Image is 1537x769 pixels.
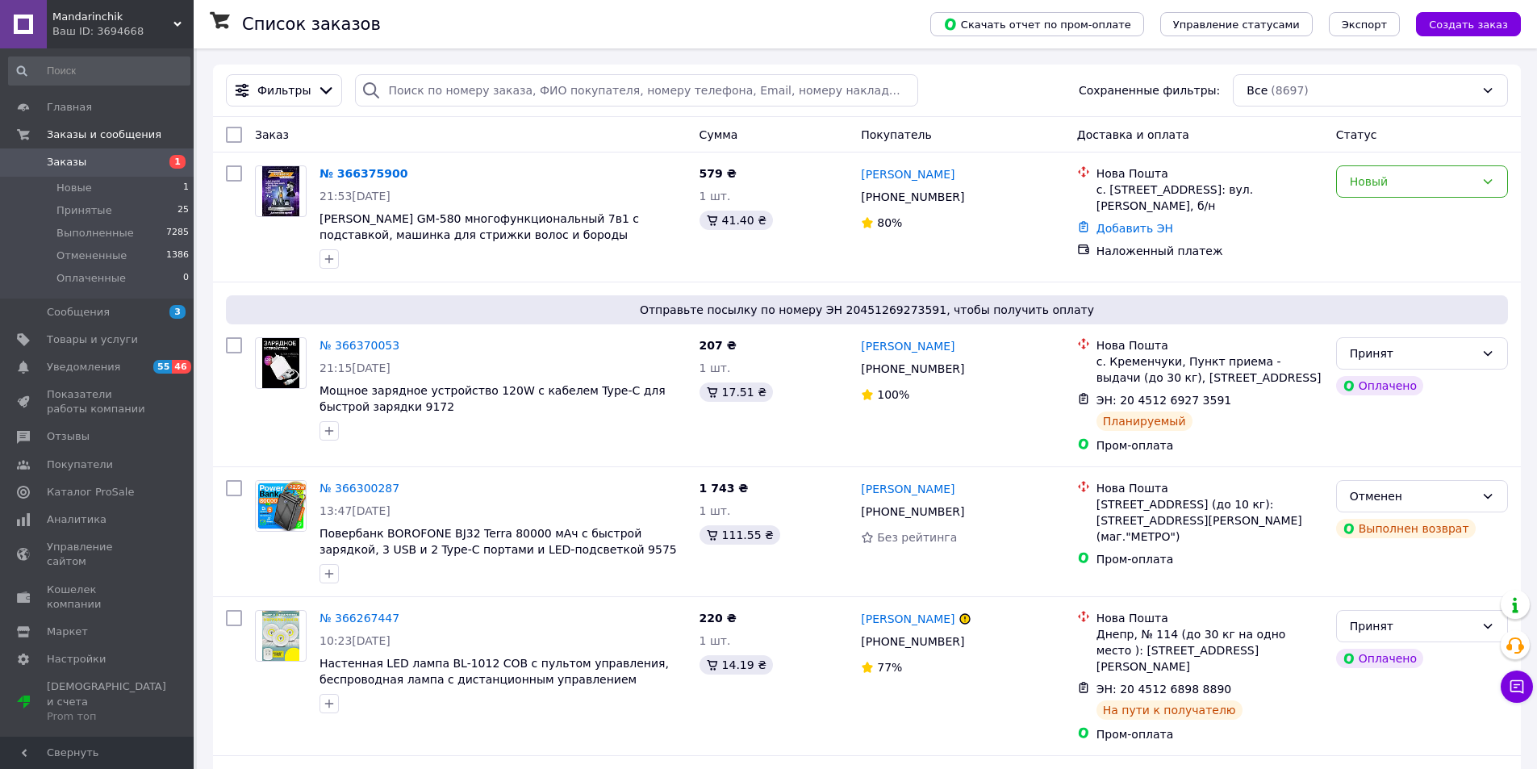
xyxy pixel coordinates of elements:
[320,634,391,647] span: 10:23[DATE]
[47,332,138,347] span: Товары и услуги
[861,166,954,182] a: [PERSON_NAME]
[1096,700,1243,720] div: На пути к получателю
[700,482,749,495] span: 1 743 ₴
[56,181,92,195] span: Новые
[320,212,639,241] a: [PERSON_NAME] GM-580 многофункциональный 7в1 с подставкой, машинка для стрижки волос и бороды
[1096,412,1192,431] div: Планируемый
[47,458,113,472] span: Покупатели
[943,17,1131,31] span: Скачать отчет по пром-оплате
[858,186,967,208] div: [PHONE_NUMBER]
[1173,19,1300,31] span: Управление статусами
[877,661,902,674] span: 77%
[47,429,90,444] span: Отзывы
[1329,12,1400,36] button: Экспорт
[320,504,391,517] span: 13:47[DATE]
[700,634,731,647] span: 1 шт.
[861,611,954,627] a: [PERSON_NAME]
[1096,551,1323,567] div: Пром-оплата
[1416,12,1521,36] button: Создать заказ
[257,82,311,98] span: Фильтры
[172,360,190,374] span: 46
[700,382,773,402] div: 17.51 ₴
[256,481,306,531] img: Фото товару
[1096,626,1323,675] div: Днепр, № 114 (до 30 кг на одно место ): [STREET_ADDRESS][PERSON_NAME]
[8,56,190,86] input: Поиск
[47,155,86,169] span: Заказы
[1096,243,1323,259] div: Наложенный платеж
[1096,394,1232,407] span: ЭН: 20 4512 6927 3591
[877,531,957,544] span: Без рейтинга
[1271,84,1309,97] span: (8697)
[1336,519,1476,538] div: Выполнен возврат
[255,165,307,217] a: Фото товару
[320,167,407,180] a: № 366375900
[858,500,967,523] div: [PHONE_NUMBER]
[47,360,120,374] span: Уведомления
[169,305,186,319] span: 3
[320,362,391,374] span: 21:15[DATE]
[1096,480,1323,496] div: Нова Пошта
[700,128,738,141] span: Сумма
[320,612,399,625] a: № 366267447
[858,630,967,653] div: [PHONE_NUMBER]
[47,625,88,639] span: Маркет
[1077,128,1189,141] span: Доставка и оплата
[255,128,289,141] span: Заказ
[861,128,932,141] span: Покупатель
[52,24,194,39] div: Ваш ID: 3694668
[1160,12,1313,36] button: Управление статусами
[1096,182,1323,214] div: с. [STREET_ADDRESS]: вул. [PERSON_NAME], б/н
[242,15,381,34] h1: Список заказов
[700,339,737,352] span: 207 ₴
[47,485,134,499] span: Каталог ProSale
[700,655,773,675] div: 14.19 ₴
[700,612,737,625] span: 220 ₴
[700,362,731,374] span: 1 шт.
[255,610,307,662] a: Фото товару
[320,384,666,413] a: Мощное зарядное устройство 120W с кабелем Type-C для быстрой зарядки 9172
[1096,496,1323,545] div: [STREET_ADDRESS] (до 10 кг): [STREET_ADDRESS][PERSON_NAME] (маг."МЕТРО")
[56,271,126,286] span: Оплаченные
[47,540,149,569] span: Управление сайтом
[1336,128,1377,141] span: Статус
[178,203,189,218] span: 25
[1096,683,1232,696] span: ЭН: 20 4512 6898 8890
[47,387,149,416] span: Показатели работы компании
[255,480,307,532] a: Фото товару
[47,652,106,667] span: Настройки
[47,100,92,115] span: Главная
[153,360,172,374] span: 55
[700,167,737,180] span: 579 ₴
[858,357,967,380] div: [PHONE_NUMBER]
[166,226,189,240] span: 7285
[262,338,300,388] img: Фото товару
[47,679,166,724] span: [DEMOGRAPHIC_DATA] и счета
[255,337,307,389] a: Фото товару
[183,271,189,286] span: 0
[1350,617,1475,635] div: Принят
[47,583,149,612] span: Кошелек компании
[877,216,902,229] span: 80%
[320,190,391,203] span: 21:53[DATE]
[1096,726,1323,742] div: Пром-оплата
[1247,82,1268,98] span: Все
[1336,376,1423,395] div: Оплачено
[166,249,189,263] span: 1386
[355,74,917,107] input: Поиск по номеру заказа, ФИО покупателя, номеру телефона, Email, номеру накладной
[262,166,300,216] img: Фото товару
[1096,337,1323,353] div: Нова Пошта
[1096,353,1323,386] div: с. Кременчуки, Пункт приема - выдачи (до 30 кг), [STREET_ADDRESS]
[1096,437,1323,453] div: Пром-оплата
[320,339,399,352] a: № 366370053
[1350,487,1475,505] div: Отменен
[700,504,731,517] span: 1 шт.
[320,657,669,686] a: Настенная LED лампа BL-1012 COB с пультом управления, беспроводная лампа с дистанционным управлением
[1096,610,1323,626] div: Нова Пошта
[232,302,1501,318] span: Отправьте посылку по номеру ЭН 20451269273591, чтобы получить оплату
[47,709,166,724] div: Prom топ
[1079,82,1220,98] span: Сохраненные фильтры:
[56,203,112,218] span: Принятые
